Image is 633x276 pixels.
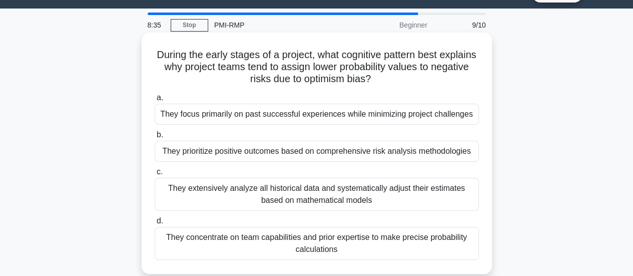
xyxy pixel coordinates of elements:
div: They extensively analyze all historical data and systematically adjust their estimates based on m... [155,178,479,211]
div: They prioritize positive outcomes based on comprehensive risk analysis methodologies [155,141,479,162]
div: 8:35 [142,15,171,35]
div: They concentrate on team capabilities and prior expertise to make precise probability calculations [155,227,479,260]
a: Stop [171,19,208,32]
div: PMI-RMP [208,15,346,35]
span: b. [157,130,163,139]
div: 9/10 [433,15,492,35]
h5: During the early stages of a project, what cognitive pattern best explains why project teams tend... [154,49,480,86]
span: c. [157,167,163,176]
span: d. [157,216,163,225]
div: They focus primarily on past successful experiences while minimizing project challenges [155,104,479,125]
div: Beginner [346,15,433,35]
span: a. [157,93,163,102]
